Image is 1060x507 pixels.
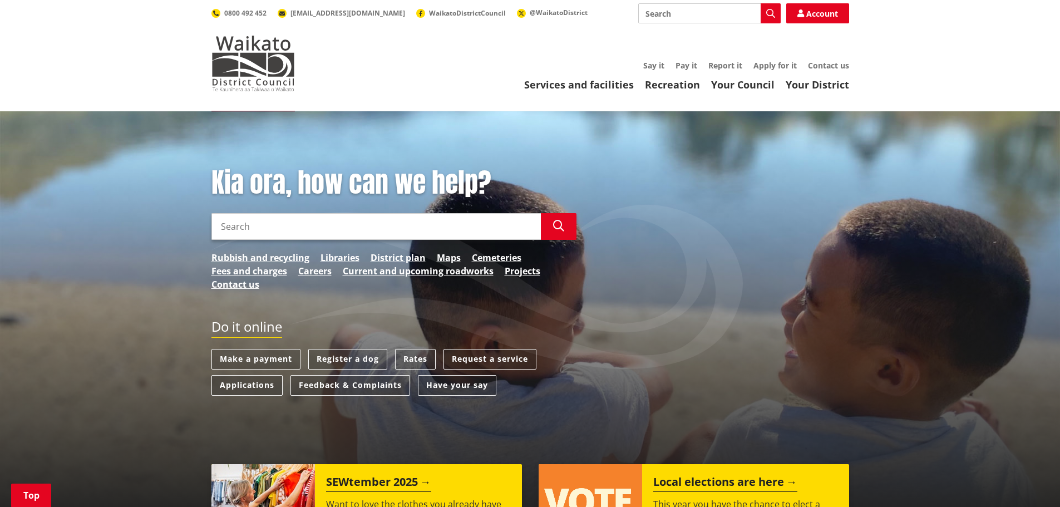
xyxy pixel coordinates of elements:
a: Services and facilities [524,78,634,91]
span: @WaikatoDistrict [530,8,588,17]
img: Waikato District Council - Te Kaunihera aa Takiwaa o Waikato [211,36,295,91]
a: Say it [643,60,664,71]
a: Have your say [418,375,496,396]
a: Report it [708,60,742,71]
a: Fees and charges [211,264,287,278]
a: Rubbish and recycling [211,251,309,264]
a: Register a dog [308,349,387,370]
a: Maps [437,251,461,264]
a: Careers [298,264,332,278]
a: Cemeteries [472,251,521,264]
a: Top [11,484,51,507]
a: Contact us [211,278,259,291]
a: Recreation [645,78,700,91]
input: Search input [638,3,781,23]
a: Applications [211,375,283,396]
h2: SEWtember 2025 [326,475,431,492]
h2: Local elections are here [653,475,797,492]
a: District plan [371,251,426,264]
a: Make a payment [211,349,300,370]
a: [EMAIL_ADDRESS][DOMAIN_NAME] [278,8,405,18]
a: Request a service [443,349,536,370]
a: Current and upcoming roadworks [343,264,494,278]
a: Account [786,3,849,23]
span: 0800 492 452 [224,8,267,18]
a: Feedback & Complaints [290,375,410,396]
a: Your Council [711,78,775,91]
a: Rates [395,349,436,370]
span: WaikatoDistrictCouncil [429,8,506,18]
h1: Kia ora, how can we help? [211,167,576,199]
input: Search input [211,213,541,240]
a: Your District [786,78,849,91]
a: Contact us [808,60,849,71]
a: Pay it [676,60,697,71]
a: Libraries [321,251,359,264]
a: Apply for it [753,60,797,71]
a: @WaikatoDistrict [517,8,588,17]
span: [EMAIL_ADDRESS][DOMAIN_NAME] [290,8,405,18]
a: 0800 492 452 [211,8,267,18]
a: WaikatoDistrictCouncil [416,8,506,18]
a: Projects [505,264,540,278]
h2: Do it online [211,319,282,338]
